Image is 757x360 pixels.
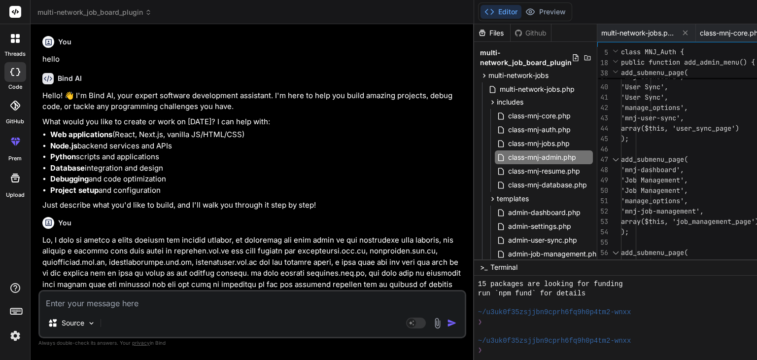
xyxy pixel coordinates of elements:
label: Upload [6,191,25,199]
p: Just describe what you'd like to build, and I'll walk you through it step by step! [42,200,464,211]
span: ❯ [478,346,483,355]
button: Preview [521,5,570,19]
div: 51 [597,196,608,206]
div: 40 [597,82,608,92]
span: ); [621,134,629,143]
span: >_ [480,262,487,272]
li: (React, Next.js, vanilla JS/HTML/CSS) [50,129,464,141]
strong: Python [50,152,76,161]
p: hello [42,54,464,65]
div: 54 [597,227,608,237]
label: code [8,83,22,91]
span: 5 [597,47,608,58]
span: ❯ [478,318,483,327]
div: 53 [597,216,608,227]
strong: Database [50,163,85,173]
span: class-mnj-core.php [507,110,572,122]
span: templates [497,194,529,204]
span: multi-network_job_board_plugin [37,7,152,17]
span: 18 [597,58,608,68]
span: array($this, 'user_sync_page') [621,124,739,133]
div: 45 [597,134,608,144]
img: Pick Models [87,319,96,327]
span: includes [497,97,523,107]
div: 48 [597,165,608,175]
div: 43 [597,113,608,123]
div: 47 [597,154,608,165]
span: multi-network_job_board_plugin [480,48,572,68]
span: ~/u3uk0f35zsjjbn9cprh6fq9h0p4tm2-wnxx [478,308,631,317]
span: ); [621,227,629,236]
div: 49 [597,175,608,185]
span: 'Job Management', [621,186,688,195]
span: admin-dashboard.php [507,207,582,218]
span: class-mnj-auth.php [507,124,572,136]
span: 'manage_options', [621,196,688,205]
div: 52 [597,206,608,216]
div: 50 [597,185,608,196]
label: GitHub [6,117,24,126]
span: multi-network-jobs [488,71,549,80]
p: What would you like to create or work on [DATE]? I can help with: [42,116,464,128]
div: 55 [597,237,608,248]
strong: Node.js [50,141,77,150]
p: Hello! 👋 I'm Bind AI, your expert software development assistant. I'm here to help you build amaz... [42,90,464,112]
span: public function add_admin_menu() { [621,58,755,67]
span: add_submenu_page( [621,248,688,257]
li: integration and design [50,163,464,174]
div: Github [511,28,551,38]
button: Editor [481,5,521,19]
div: 56 [597,248,608,258]
span: class-mnj-jobs.php [507,138,571,149]
span: class-mnj-resume.php [507,165,581,177]
span: 38 [597,68,608,78]
span: Terminal [490,262,517,272]
span: add_submenu_page( [621,155,688,164]
img: icon [447,318,457,328]
strong: Project setup [50,185,99,195]
span: 'Job Management', [621,176,688,184]
span: multi-network-jobs.php [601,28,675,38]
span: add_submenu_page( [621,68,688,77]
span: run `npm fund` for details [478,289,585,298]
li: scripts and applications [50,151,464,163]
h6: Bind AI [58,73,82,83]
img: settings [7,327,24,344]
label: prem [8,154,22,163]
span: admin-settings.php [507,220,572,232]
div: Click to collapse the range. [609,154,622,165]
div: 42 [597,103,608,113]
span: 'mnj-job-management', [621,207,704,216]
h6: You [58,218,71,228]
li: and configuration [50,185,464,196]
span: multi-network-jobs.php [499,83,576,95]
div: 46 [597,144,608,154]
span: class-mnj-database.php [507,179,588,191]
span: 'mnj-user-sync', [621,113,684,122]
strong: Debugging [50,174,89,183]
span: 'User Sync', [621,82,668,91]
label: threads [4,50,26,58]
span: class-mnj-admin.php [507,151,577,163]
h6: You [58,37,71,47]
li: backend services and APIs [50,141,464,152]
span: 'manage_options', [621,103,688,112]
span: 15 packages are looking for funding [478,280,623,289]
p: Always double-check its answers. Your in Bind [38,338,466,348]
span: privacy [132,340,150,346]
span: class MNJ_Auth { [621,47,684,56]
li: and code optimization [50,174,464,185]
span: ~/u3uk0f35zsjjbn9cprh6fq9h0p4tm2-wnxx [478,336,631,346]
div: 57 [597,258,608,268]
span: 'mnj-dashboard', [621,258,684,267]
span: admin-job-management.php [507,248,602,260]
strong: Web applications [50,130,112,139]
img: attachment [432,318,443,329]
div: 41 [597,92,608,103]
div: Files [474,28,510,38]
span: admin-user-sync.php [507,234,578,246]
p: Source [62,318,84,328]
span: 'User Sync', [621,93,668,102]
div: 44 [597,123,608,134]
span: 'mnj-dashboard', [621,165,684,174]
